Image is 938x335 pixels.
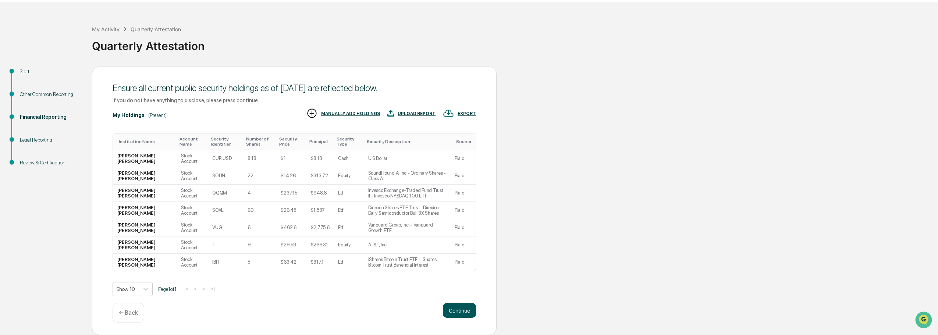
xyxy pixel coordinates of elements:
p: ← Back [119,309,138,316]
a: 🖐️Preclearance [4,90,50,103]
img: UPLOAD REPORT [387,108,394,119]
td: $317.1 [306,254,334,271]
div: If you do not have anything to disclose, please press continue. [113,97,476,103]
td: SOXL [208,202,243,219]
div: Financial Reporting [20,113,80,121]
td: Stock Account [177,219,208,236]
td: $462.6 [276,219,306,236]
button: < [192,286,199,292]
td: 4 [243,185,276,202]
td: $8.18 [306,150,334,167]
td: VUG [208,219,243,236]
button: |< [182,286,191,292]
td: $313.72 [306,167,334,185]
td: $14.26 [276,167,306,185]
td: Stock Account [177,236,208,254]
td: Equity [334,167,363,185]
td: Etf [334,254,363,271]
div: 🖐️ [7,93,13,99]
td: Plaid [450,150,476,167]
td: $1 [276,150,306,167]
div: 🗄️ [53,93,59,99]
td: U S Dollar [364,150,450,167]
td: [PERSON_NAME] [PERSON_NAME] [113,167,177,185]
td: 9 [243,236,276,254]
div: Other Common Reporting [20,90,80,98]
div: Toggle SortBy [119,139,174,144]
td: Cash [334,150,363,167]
span: Preclearance [15,93,47,100]
td: [PERSON_NAME] [PERSON_NAME] [113,254,177,271]
div: Ensure all current public security holdings as of [DATE] are reflected below. [113,83,476,93]
div: Toggle SortBy [211,136,240,147]
button: >| [209,286,217,292]
td: Stock Account [177,150,208,167]
button: Continue [443,303,476,318]
td: Plaid [450,219,476,236]
td: $26.45 [276,202,306,219]
td: $29.59 [276,236,306,254]
td: 5 [243,254,276,271]
div: Toggle SortBy [456,139,473,144]
div: Toggle SortBy [309,139,331,144]
div: MANUALLY ADD HOLDINGS [321,111,380,116]
td: Invesco Exchange-Traded Fund Trust II - Invesco NASDAQ 100 ETF [364,185,450,202]
div: Toggle SortBy [337,136,360,147]
td: Plaid [450,167,476,185]
td: Etf [334,185,363,202]
td: 60 [243,202,276,219]
td: QQQM [208,185,243,202]
td: Stock Account [177,254,208,271]
a: Powered byPylon [52,124,89,130]
div: My Activity [92,26,120,32]
div: Start new chat [25,56,121,64]
td: [PERSON_NAME] [PERSON_NAME] [113,236,177,254]
button: > [200,286,207,292]
td: 8.18 [243,150,276,167]
td: Plaid [450,202,476,219]
td: Stock Account [177,185,208,202]
div: Review & Certification [20,159,80,167]
iframe: Open customer support [914,311,934,331]
td: Vanguard Group, Inc. - Vanguard Growth ETF [364,219,450,236]
td: $237.15 [276,185,306,202]
td: Plaid [450,236,476,254]
td: [PERSON_NAME] [PERSON_NAME] [113,219,177,236]
td: 6 [243,219,276,236]
div: Toggle SortBy [279,136,303,147]
span: Attestations [61,93,91,100]
div: Toggle SortBy [180,136,205,147]
td: $266.31 [306,236,334,254]
img: MANUALLY ADD HOLDINGS [306,108,317,119]
span: Page 1 of 1 [158,286,177,292]
td: $2,775.6 [306,219,334,236]
td: Equity [334,236,363,254]
p: How can we help? [7,15,134,27]
div: We're available if you need us! [25,64,93,70]
div: Legal Reporting [20,136,80,144]
td: [PERSON_NAME] [PERSON_NAME] [113,150,177,167]
div: Quarterly Attestation [92,33,934,53]
div: (Present) [148,112,167,118]
a: 🔎Data Lookup [4,104,49,117]
td: Plaid [450,254,476,271]
td: Direxion Shares ETF Trust - Direxion Daily Semiconductor Bull 3X Shares [364,202,450,219]
div: 🔎 [7,107,13,113]
span: Pylon [73,125,89,130]
td: AT&T, Inc. [364,236,450,254]
td: Etf [334,219,363,236]
button: Start new chat [125,58,134,67]
td: T [208,236,243,254]
td: Etf [334,202,363,219]
img: 1746055101610-c473b297-6a78-478c-a979-82029cc54cd1 [7,56,21,70]
td: $63.42 [276,254,306,271]
td: 22 [243,167,276,185]
div: Start [20,68,80,75]
td: [PERSON_NAME] [PERSON_NAME] [113,185,177,202]
td: Plaid [450,185,476,202]
td: CUR:USD [208,150,243,167]
span: Data Lookup [15,107,46,114]
td: $948.6 [306,185,334,202]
